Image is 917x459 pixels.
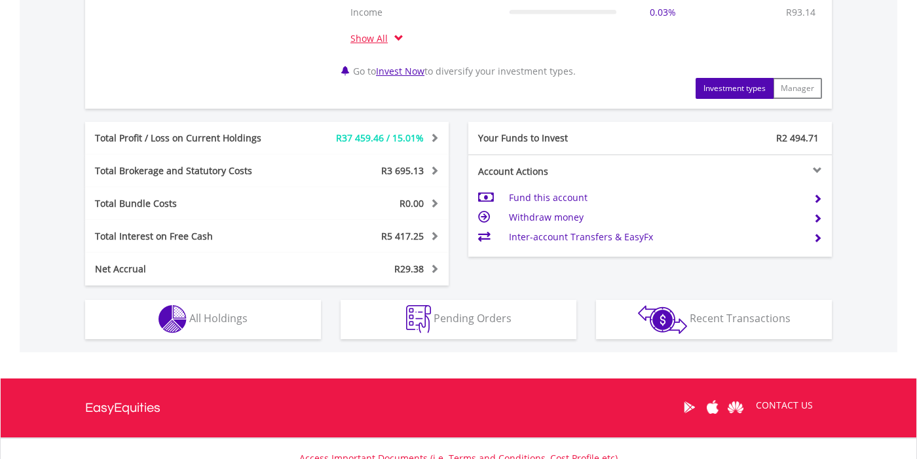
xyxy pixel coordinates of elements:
[189,311,248,325] span: All Holdings
[701,387,724,428] a: Apple
[724,387,747,428] a: Huawei
[85,197,297,210] div: Total Bundle Costs
[509,188,803,208] td: Fund this account
[509,227,803,247] td: Inter-account Transfers & EasyFx
[773,78,822,99] button: Manager
[85,132,297,145] div: Total Profit / Loss on Current Holdings
[678,387,701,428] a: Google Play
[400,197,424,210] span: R0.00
[381,164,424,177] span: R3 695.13
[336,132,424,144] span: R37 459.46 / 15.01%
[434,311,512,325] span: Pending Orders
[747,387,822,424] a: CONTACT US
[406,305,431,333] img: pending_instructions-wht.png
[696,78,774,99] button: Investment types
[509,208,803,227] td: Withdraw money
[376,65,424,77] a: Invest Now
[85,230,297,243] div: Total Interest on Free Cash
[381,230,424,242] span: R5 417.25
[85,378,160,437] a: EasyEquities
[776,132,819,144] span: R2 494.71
[85,164,297,177] div: Total Brokerage and Statutory Costs
[341,300,576,339] button: Pending Orders
[596,300,832,339] button: Recent Transactions
[394,263,424,275] span: R29.38
[350,32,394,45] a: Show All
[85,263,297,276] div: Net Accrual
[159,305,187,333] img: holdings-wht.png
[468,165,650,178] div: Account Actions
[468,132,650,145] div: Your Funds to Invest
[638,305,687,334] img: transactions-zar-wht.png
[690,311,791,325] span: Recent Transactions
[85,300,321,339] button: All Holdings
